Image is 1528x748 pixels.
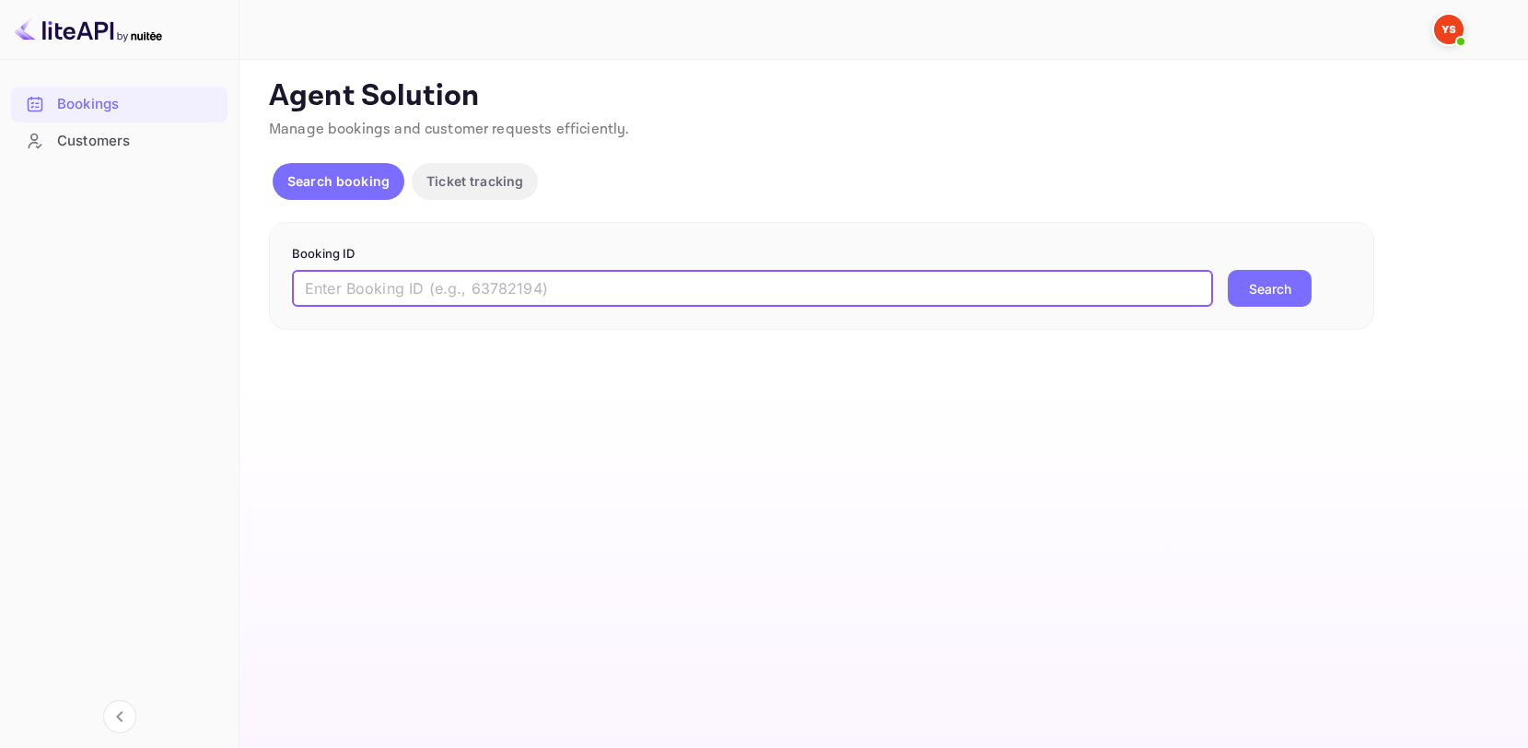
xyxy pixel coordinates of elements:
p: Search booking [287,171,390,191]
img: Yandex Support [1434,15,1464,44]
div: Customers [57,131,218,152]
p: Agent Solution [269,78,1495,115]
a: Customers [11,123,227,158]
span: Manage bookings and customer requests efficiently. [269,120,630,139]
div: Bookings [11,87,227,123]
button: Search [1228,270,1312,307]
input: Enter Booking ID (e.g., 63782194) [292,270,1213,307]
div: Bookings [57,94,218,115]
p: Booking ID [292,245,1351,263]
p: Ticket tracking [426,171,523,191]
img: LiteAPI logo [15,15,162,44]
a: Bookings [11,87,227,121]
button: Collapse navigation [103,700,136,733]
div: Customers [11,123,227,159]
